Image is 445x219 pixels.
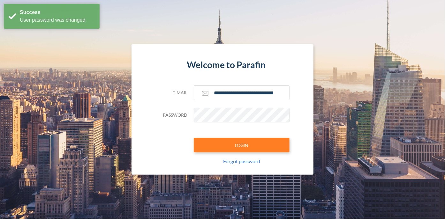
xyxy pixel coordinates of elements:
[20,16,95,24] div: User password was changed.
[155,113,187,118] h5: Password
[155,60,290,70] h4: Welcome to Parafin
[20,9,95,16] div: Success
[223,158,260,164] a: Forgot password
[194,138,290,152] button: LOGIN
[155,90,187,96] h5: E-mail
